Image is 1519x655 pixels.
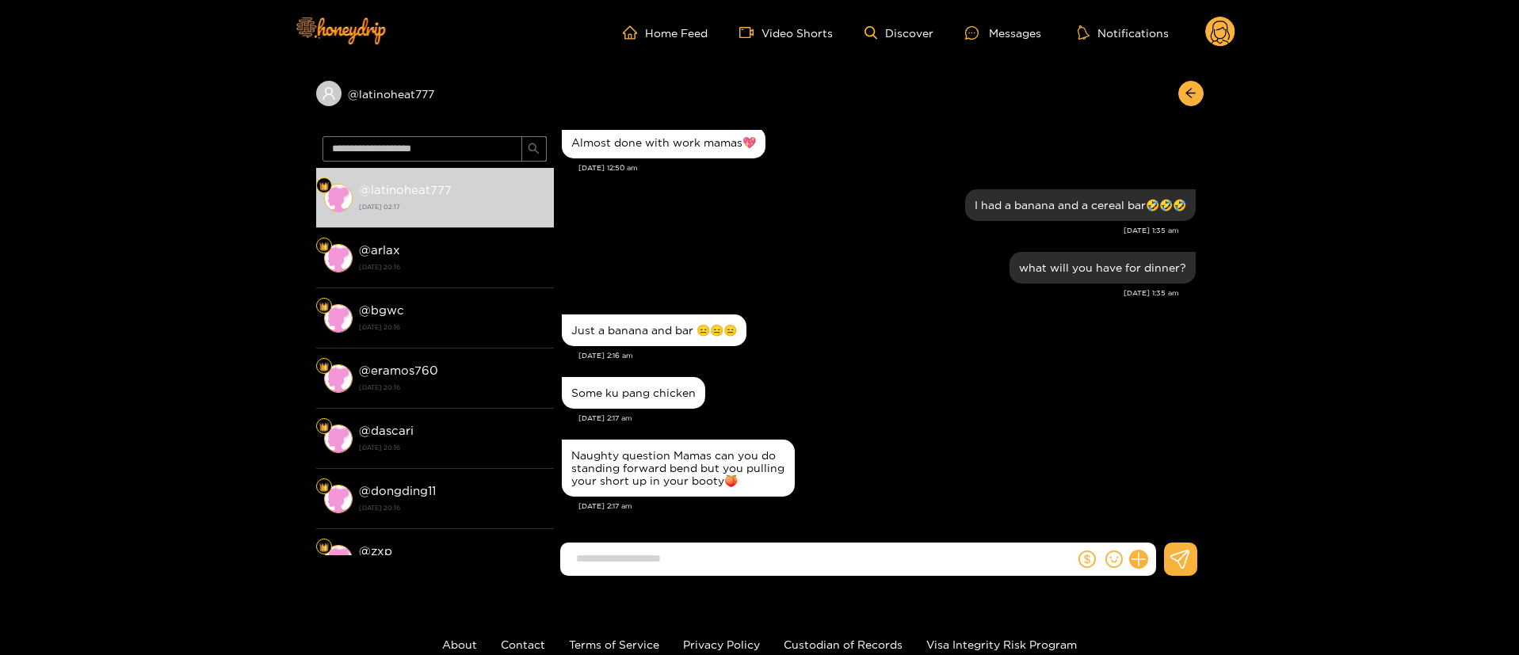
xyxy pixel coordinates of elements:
span: arrow-left [1185,87,1196,101]
div: Sep. 18, 1:35 am [1009,252,1196,284]
img: Fan Level [319,543,329,552]
div: what will you have for dinner? [1019,261,1186,274]
img: conversation [324,545,353,573]
div: [DATE] 2:16 am [578,350,1196,361]
div: [DATE] 2:17 am [578,413,1196,424]
strong: [DATE] 20:16 [359,380,546,394]
div: [DATE] 2:17 am [578,501,1196,512]
img: Fan Level [319,362,329,371]
a: About [442,638,477,650]
a: Privacy Policy [683,638,760,650]
div: Naughty question Mamas can you do standing forward bend but you pulling your short up in your booty🍑 [571,449,785,487]
div: Sep. 18, 1:35 am [965,189,1196,221]
img: Fan Level [319,181,329,191]
img: Fan Level [319,482,329,492]
button: search [521,136,547,162]
button: arrow-left [1178,81,1204,106]
span: video-camera [739,25,761,40]
div: Some ku pang chicken [571,387,696,399]
a: Home Feed [623,25,708,40]
div: Sep. 18, 12:50 am [562,127,765,158]
button: Notifications [1073,25,1174,40]
span: dollar [1078,550,1096,568]
strong: @ eramos760 [359,364,438,377]
img: conversation [324,304,353,333]
div: Almost done with work mamas💖 [571,136,756,149]
button: dollar [1075,547,1099,571]
div: Just a banana and bar 😑😑😑 [571,324,737,337]
span: search [528,143,540,156]
img: conversation [324,425,353,453]
a: Visa Integrity Risk Program [926,638,1077,650]
img: Fan Level [319,422,329,432]
img: Fan Level [319,302,329,311]
div: Sep. 18, 2:17 am [562,440,795,497]
div: I had a banana and a cereal bar🤣🤣🤣 [975,199,1186,211]
img: conversation [324,244,353,272]
a: Video Shorts [739,25,833,40]
img: conversation [324,364,353,393]
span: user [322,86,336,101]
span: home [623,25,645,40]
a: Discover [864,26,933,40]
strong: @ zxp [359,544,392,558]
strong: @ latinoheat777 [359,183,452,196]
a: Terms of Service [569,638,659,650]
strong: @ dascari [359,424,414,437]
strong: [DATE] 02:17 [359,200,546,214]
strong: [DATE] 20:16 [359,320,546,334]
strong: @ arlax [359,243,400,257]
div: [DATE] 1:35 am [562,288,1179,299]
img: conversation [324,184,353,212]
strong: [DATE] 20:16 [359,440,546,455]
strong: [DATE] 20:16 [359,260,546,274]
a: Custodian of Records [784,638,903,650]
a: Contact [501,638,545,650]
div: @latinoheat777 [316,81,554,106]
div: Sep. 18, 2:17 am [562,377,705,409]
div: Messages [965,24,1041,42]
img: Fan Level [319,242,329,251]
span: smile [1105,550,1123,568]
div: Sep. 18, 2:16 am [562,314,746,346]
strong: [DATE] 20:16 [359,501,546,515]
strong: @ dongding11 [359,484,436,497]
div: [DATE] 12:50 am [578,162,1196,173]
strong: @ bgwc [359,303,404,317]
div: [DATE] 1:35 am [562,225,1179,236]
img: conversation [324,485,353,513]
